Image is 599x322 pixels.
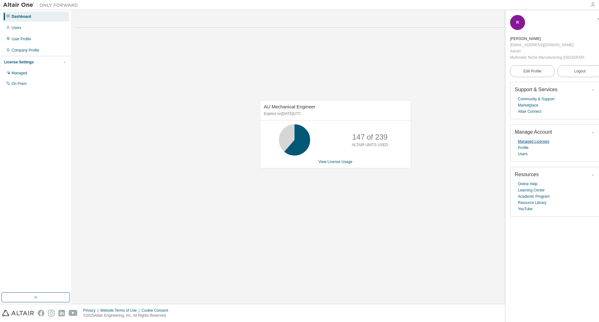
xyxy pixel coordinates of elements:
[38,310,44,316] img: facebook.svg
[4,60,34,65] div: License Settings
[2,310,34,316] img: altair_logo.svg
[83,313,172,318] p: © 2025 Altair Engineering, Inc. All Rights Reserved.
[58,310,65,316] img: linkedin.svg
[352,132,387,142] p: 147 of 239
[574,68,586,74] span: Logout
[264,104,315,109] span: AU Mechanical Engineer
[518,206,533,212] a: YouTube
[69,310,78,316] img: youtube.svg
[524,69,542,74] span: Edit Profile
[510,54,584,61] div: Multimatic Niche Manufacturing [GEOGRAPHIC_DATA]
[83,308,100,313] div: Privacy
[12,48,39,53] div: Company Profile
[510,65,555,77] a: Edit Profile
[516,20,519,25] span: R
[518,187,545,193] a: Learning Center
[518,193,550,200] a: Academic Program
[48,310,55,316] img: instagram.svg
[518,96,554,102] a: Community & Support
[518,151,528,157] a: Users
[264,111,406,116] p: Expires on [DATE] UTC
[510,36,584,42] div: Ross Harrison
[100,308,141,313] div: Website Terms of Use
[3,2,81,8] img: Altair One
[518,145,528,151] a: Profile
[12,81,27,86] div: On Prem
[518,200,546,206] a: Resource Library
[518,102,538,108] a: Marketplace
[510,42,584,48] div: [EMAIL_ADDRESS][DOMAIN_NAME]
[141,308,172,313] div: Cookie Consent
[515,87,558,92] span: Support & Services
[12,71,27,76] div: Managed
[12,14,31,19] div: Dashboard
[518,108,541,115] a: Altair Connect
[319,160,353,164] a: View License Usage
[515,172,538,177] span: Resources
[515,129,552,135] span: Manage Account
[518,181,538,187] a: Online Help
[12,37,31,42] div: User Profile
[12,25,21,30] div: Users
[352,142,388,148] p: ALTAIR UNITS USED
[510,48,584,54] div: Admin
[518,138,549,145] a: Managed Licenses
